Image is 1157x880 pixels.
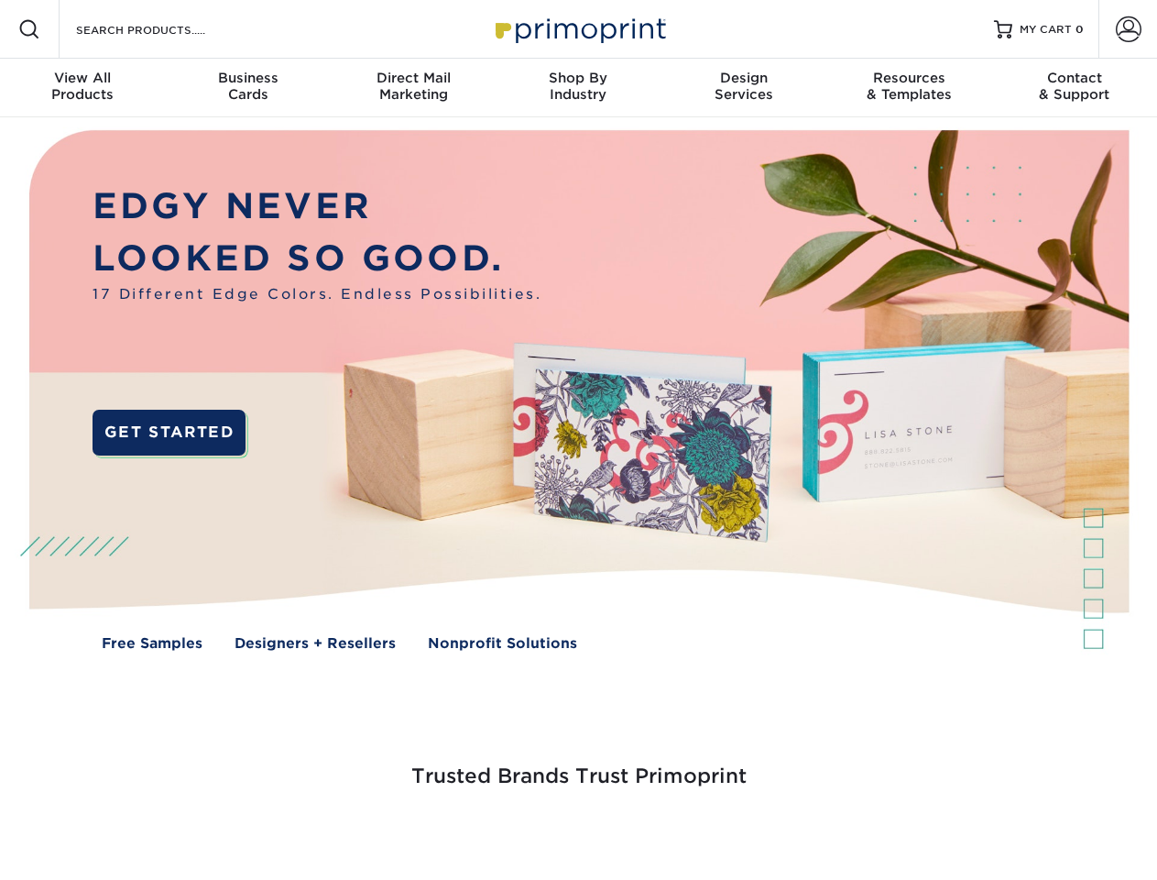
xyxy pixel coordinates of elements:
h3: Trusted Brands Trust Primoprint [43,720,1115,810]
img: Freeform [275,836,276,837]
div: Marketing [331,70,496,103]
a: DesignServices [661,59,826,117]
a: Resources& Templates [826,59,991,117]
p: EDGY NEVER [93,181,541,233]
img: Goodwill [989,836,990,837]
a: BusinessCards [165,59,330,117]
span: Shop By [496,70,660,86]
img: Mini [641,836,642,837]
a: Designers + Resellers [235,633,396,654]
div: & Support [992,70,1157,103]
img: Smoothie King [133,836,134,837]
a: Nonprofit Solutions [428,633,577,654]
div: Cards [165,70,330,103]
p: LOOKED SO GOOD. [93,233,541,285]
a: Free Samples [102,633,202,654]
input: SEARCH PRODUCTS..... [74,18,253,40]
a: Shop ByIndustry [496,59,660,117]
a: Direct MailMarketing [331,59,496,117]
span: 17 Different Edge Colors. Endless Possibilities. [93,284,541,305]
span: Business [165,70,330,86]
span: Direct Mail [331,70,496,86]
div: Services [661,70,826,103]
a: GET STARTED [93,410,246,456]
div: Industry [496,70,660,103]
span: 0 [1075,23,1084,36]
div: & Templates [826,70,991,103]
span: Design [661,70,826,86]
span: Resources [826,70,991,86]
img: Primoprint [487,9,671,49]
span: MY CART [1020,22,1072,38]
img: Google [467,836,468,837]
a: Contact& Support [992,59,1157,117]
span: Contact [992,70,1157,86]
